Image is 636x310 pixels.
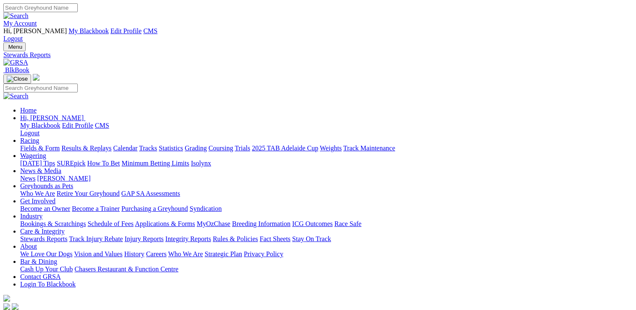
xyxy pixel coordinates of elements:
[232,220,290,227] a: Breeding Information
[235,144,250,152] a: Trials
[57,190,120,197] a: Retire Your Greyhound
[3,20,37,27] a: My Account
[74,250,122,257] a: Vision and Values
[292,220,333,227] a: ICG Outcomes
[20,265,73,273] a: Cash Up Your Club
[139,144,157,152] a: Tracks
[20,235,67,242] a: Stewards Reports
[57,160,85,167] a: SUREpick
[3,3,78,12] input: Search
[334,220,361,227] a: Race Safe
[3,27,633,42] div: My Account
[5,66,29,74] span: BlkBook
[20,235,633,243] div: Care & Integrity
[7,76,28,82] img: Close
[143,27,158,34] a: CMS
[20,213,42,220] a: Industry
[20,250,72,257] a: We Love Our Dogs
[343,144,395,152] a: Track Maintenance
[20,167,61,174] a: News & Media
[69,27,109,34] a: My Blackbook
[3,295,10,302] img: logo-grsa-white.png
[113,144,137,152] a: Calendar
[20,160,55,167] a: [DATE] Tips
[213,235,258,242] a: Rules & Policies
[20,182,73,189] a: Greyhounds as Pets
[20,265,633,273] div: Bar & Dining
[190,205,222,212] a: Syndication
[3,27,67,34] span: Hi, [PERSON_NAME]
[20,160,633,167] div: Wagering
[3,74,31,84] button: Toggle navigation
[87,220,133,227] a: Schedule of Fees
[3,84,78,92] input: Search
[3,51,633,59] a: Stewards Reports
[20,114,85,121] a: Hi, [PERSON_NAME]
[168,250,203,257] a: Who We Are
[33,74,40,81] img: logo-grsa-white.png
[20,122,633,137] div: Hi, [PERSON_NAME]
[159,144,183,152] a: Statistics
[20,152,46,159] a: Wagering
[3,66,29,74] a: BlkBook
[191,160,211,167] a: Isolynx
[20,137,39,144] a: Racing
[8,44,22,50] span: Menu
[20,190,633,197] div: Greyhounds as Pets
[121,160,189,167] a: Minimum Betting Limits
[20,114,84,121] span: Hi, [PERSON_NAME]
[37,175,90,182] a: [PERSON_NAME]
[95,122,109,129] a: CMS
[197,220,230,227] a: MyOzChase
[20,205,633,213] div: Get Involved
[146,250,166,257] a: Careers
[3,35,23,42] a: Logout
[20,197,55,205] a: Get Involved
[20,144,60,152] a: Fields & Form
[69,235,123,242] a: Track Injury Rebate
[20,243,37,250] a: About
[121,190,180,197] a: GAP SA Assessments
[20,122,61,129] a: My Blackbook
[121,205,188,212] a: Purchasing a Greyhound
[320,144,342,152] a: Weights
[20,129,40,137] a: Logout
[260,235,290,242] a: Fact Sheets
[20,190,55,197] a: Who We Are
[20,220,633,228] div: Industry
[20,205,70,212] a: Become an Owner
[3,303,10,310] img: facebook.svg
[20,175,633,182] div: News & Media
[244,250,283,257] a: Privacy Policy
[135,220,195,227] a: Applications & Forms
[208,144,233,152] a: Coursing
[62,122,93,129] a: Edit Profile
[20,107,37,114] a: Home
[3,12,29,20] img: Search
[20,281,76,288] a: Login To Blackbook
[72,205,120,212] a: Become a Trainer
[185,144,207,152] a: Grading
[20,220,86,227] a: Bookings & Scratchings
[3,59,28,66] img: GRSA
[20,228,65,235] a: Care & Integrity
[3,42,26,51] button: Toggle navigation
[124,235,164,242] a: Injury Reports
[74,265,178,273] a: Chasers Restaurant & Function Centre
[20,258,57,265] a: Bar & Dining
[61,144,111,152] a: Results & Replays
[124,250,144,257] a: History
[292,235,331,242] a: Stay On Track
[252,144,318,152] a: 2025 TAB Adelaide Cup
[205,250,242,257] a: Strategic Plan
[111,27,142,34] a: Edit Profile
[12,303,18,310] img: twitter.svg
[3,92,29,100] img: Search
[20,250,633,258] div: About
[87,160,120,167] a: How To Bet
[20,175,35,182] a: News
[165,235,211,242] a: Integrity Reports
[20,273,61,280] a: Contact GRSA
[20,144,633,152] div: Racing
